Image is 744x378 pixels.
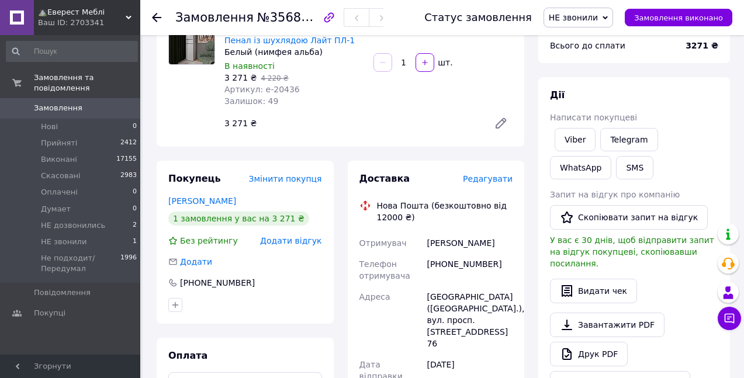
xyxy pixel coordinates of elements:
div: Ваш ID: 2703341 [38,18,140,28]
span: Залишок: 49 [224,96,278,106]
span: Прийняті [41,138,77,148]
span: Запит на відгук про компанію [550,190,680,199]
button: Видати чек [550,279,637,303]
div: [GEOGRAPHIC_DATA] ([GEOGRAPHIC_DATA].), вул. просп. [STREET_ADDRESS] 76 [424,286,515,354]
a: Редагувати [489,112,513,135]
span: Повідомлення [34,287,91,298]
button: Замовлення виконано [625,9,732,26]
span: 1996 [120,253,137,274]
span: Оплата [168,350,207,361]
span: Оплачені [41,187,78,197]
span: Отримувач [359,238,407,248]
span: 3 271 ₴ [224,73,257,82]
a: Telegram [600,128,658,151]
span: Замовлення [175,11,254,25]
div: Статус замовлення [424,12,532,23]
div: шт. [435,57,454,68]
div: 3 271 ₴ [220,115,485,131]
span: НЕ звонили [41,237,86,247]
span: 17155 [116,154,137,165]
span: Дії [550,89,565,100]
span: Думает [41,204,71,214]
a: Друк PDF [550,342,628,366]
div: [PHONE_NUMBER] [179,277,256,289]
span: №356895897 [257,10,340,25]
div: [PERSON_NAME] [424,233,515,254]
span: У вас є 30 днів, щоб відправити запит на відгук покупцеві, скопіювавши посилання. [550,235,714,268]
input: Пошук [6,41,138,62]
a: Пенал із шухлядою Лайт ПЛ-1 [224,36,355,45]
button: Скопіювати запит на відгук [550,205,708,230]
span: Без рейтингу [180,236,238,245]
span: 2 [133,220,137,231]
span: В наявності [224,61,275,71]
span: Всього до сплати [550,41,625,50]
b: 3271 ₴ [686,41,718,50]
span: Покупець [168,173,221,184]
span: Змінити покупця [249,174,322,183]
span: Замовлення виконано [634,13,723,22]
span: 0 [133,122,137,132]
img: Пенал із шухлядою Лайт ПЛ-1 [169,19,214,64]
span: Покупці [34,308,65,318]
span: НЕ звонили [549,13,598,22]
div: Повернутися назад [152,12,161,23]
span: Додати [180,257,212,266]
div: Нова Пошта (безкоштовно від 12000 ₴) [374,200,516,223]
span: 4 220 ₴ [261,74,288,82]
span: Додати відгук [260,236,321,245]
span: 2983 [120,171,137,181]
span: Артикул: е-20436 [224,85,300,94]
span: НЕ дозвонились [41,220,105,231]
button: Чат з покупцем [718,307,741,330]
div: 1 замовлення у вас на 3 271 ₴ [168,211,309,226]
a: Завантажити PDF [550,313,665,337]
span: 1 [133,237,137,247]
span: Адреса [359,292,390,301]
span: 0 [133,204,137,214]
div: [PHONE_NUMBER] [424,254,515,286]
span: Редагувати [463,174,513,183]
span: Виконані [41,154,77,165]
span: Написати покупцеві [550,113,637,122]
a: Viber [555,128,596,151]
a: [PERSON_NAME] [168,196,236,206]
span: 0 [133,187,137,197]
span: Замовлення та повідомлення [34,72,140,93]
span: Не подходит/Передумал [41,253,120,274]
span: Замовлення [34,103,82,113]
button: SMS [616,156,653,179]
span: ⛰️Еверест Меблі [38,7,126,18]
span: 2412 [120,138,137,148]
span: Телефон отримувача [359,259,410,280]
span: Нові [41,122,58,132]
div: Белый (нимфея альба) [224,46,364,58]
span: Скасовані [41,171,81,181]
span: Доставка [359,173,410,184]
a: WhatsApp [550,156,611,179]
